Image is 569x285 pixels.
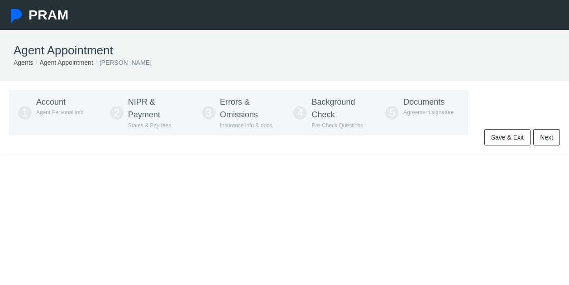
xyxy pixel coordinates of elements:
p: Agreement signature [403,108,459,117]
img: Pram Partner [9,9,24,24]
span: 1 [18,106,32,120]
span: 2 [110,106,124,120]
li: [PERSON_NAME] [93,58,152,68]
a: Save & Exit [484,129,531,145]
span: 5 [385,106,399,120]
p: Agent Personal info [36,108,92,117]
li: Agents [14,58,33,68]
span: 3 [202,106,215,120]
p: Pre-Check Questions [311,121,367,130]
h1: Agent Appointment [14,43,555,58]
span: Documents [403,97,445,106]
span: Errors & Omissions [220,97,258,119]
p: States & Pay fees [128,121,184,130]
li: Agent Appointment [33,58,93,68]
span: Background Check [311,97,355,119]
span: NIPR & Payment [128,97,160,119]
a: Next [533,129,560,145]
span: PRAM [29,7,68,22]
span: Account [36,97,66,106]
span: 4 [293,106,307,120]
p: Insurance info & docs. [220,121,276,130]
